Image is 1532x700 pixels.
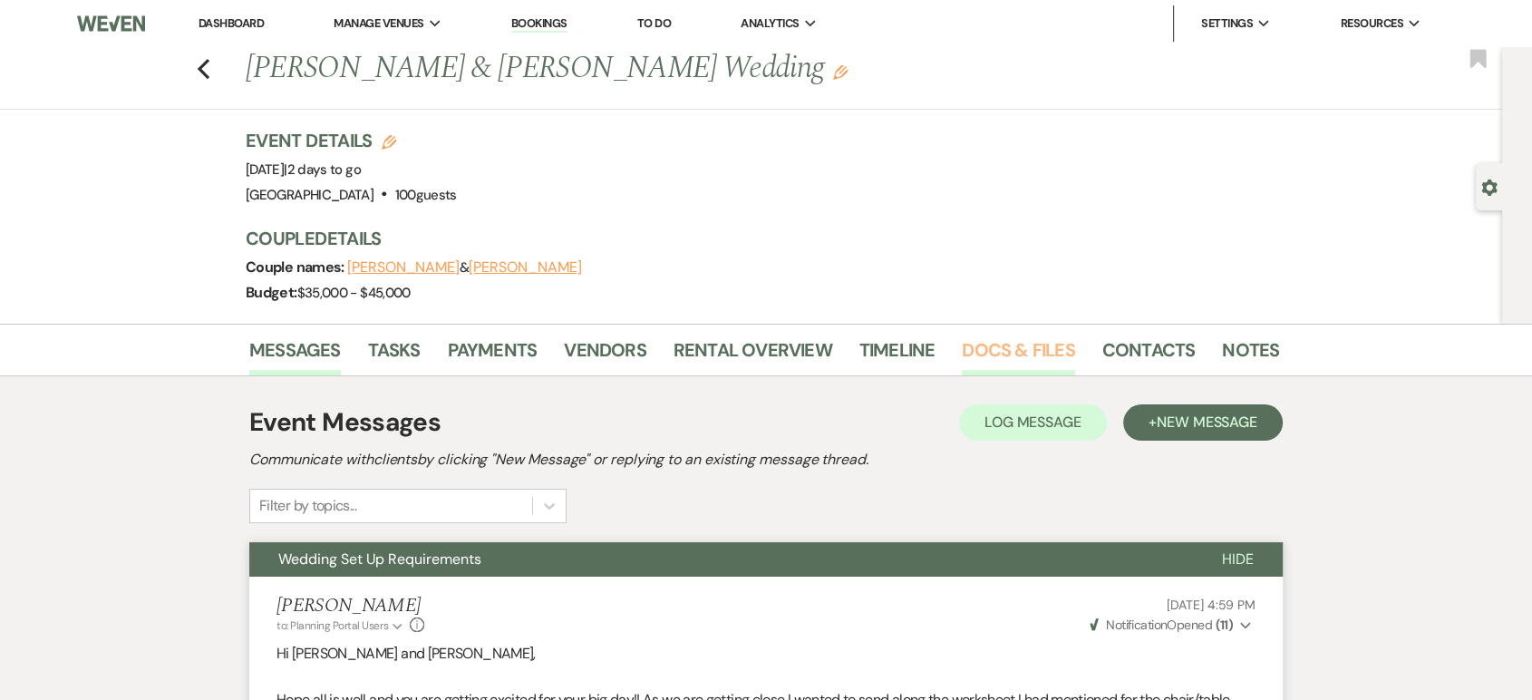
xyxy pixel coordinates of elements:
[199,15,264,31] a: Dashboard
[469,260,581,275] button: [PERSON_NAME]
[984,413,1081,432] span: Log Message
[249,403,441,442] h1: Event Messages
[276,617,405,634] button: to: Planning Portal Users
[1102,335,1196,375] a: Contacts
[1481,178,1498,195] button: Open lead details
[1193,542,1283,577] button: Hide
[859,335,936,375] a: Timeline
[249,542,1193,577] button: Wedding Set Up Requirements
[962,335,1074,375] a: Docs & Files
[833,63,848,80] button: Edit
[284,160,361,179] span: |
[368,335,421,375] a: Tasks
[334,15,423,33] span: Manage Venues
[741,15,799,33] span: Analytics
[1106,617,1167,633] span: Notification
[276,618,388,633] span: to: Planning Portal Users
[1201,15,1253,33] span: Settings
[259,495,356,517] div: Filter by topics...
[276,642,1256,666] p: Hi [PERSON_NAME] and [PERSON_NAME],
[249,335,341,375] a: Messages
[959,404,1107,441] button: Log Message
[347,260,460,275] button: [PERSON_NAME]
[276,595,424,617] h5: [PERSON_NAME]
[1087,616,1256,635] button: NotificationOpened (11)
[287,160,361,179] span: 2 days to go
[1123,404,1283,441] button: +New Message
[347,258,581,277] span: &
[674,335,832,375] a: Rental Overview
[77,5,146,43] img: Weven Logo
[448,335,538,375] a: Payments
[246,226,1261,251] h3: Couple Details
[1222,549,1254,569] span: Hide
[637,15,671,31] a: To Do
[564,335,645,375] a: Vendors
[1215,617,1233,633] strong: ( 11 )
[1167,597,1256,613] span: [DATE] 4:59 PM
[1090,617,1234,633] span: Opened
[246,47,1058,91] h1: [PERSON_NAME] & [PERSON_NAME] Wedding
[278,549,481,569] span: Wedding Set Up Requirements
[511,15,567,33] a: Bookings
[297,284,411,302] span: $35,000 - $45,000
[246,283,297,302] span: Budget:
[395,186,457,204] span: 100 guests
[246,258,347,277] span: Couple names:
[246,128,457,153] h3: Event Details
[246,160,361,179] span: [DATE]
[1340,15,1402,33] span: Resources
[249,449,1283,471] h2: Communicate with clients by clicking "New Message" or replying to an existing message thread.
[246,186,373,204] span: [GEOGRAPHIC_DATA]
[1222,335,1279,375] a: Notes
[1157,413,1257,432] span: New Message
